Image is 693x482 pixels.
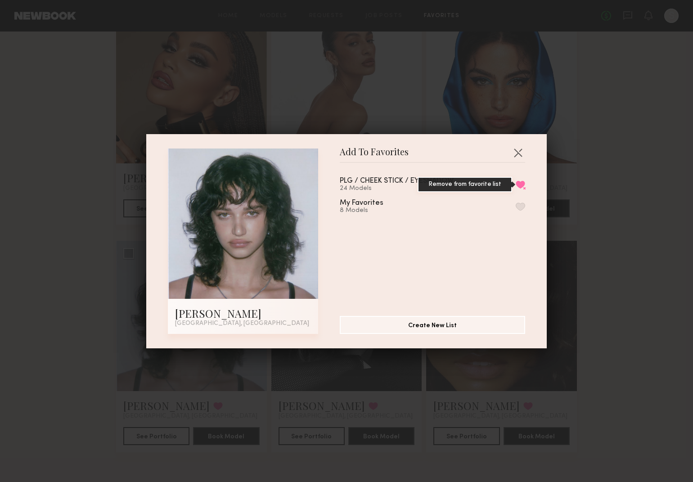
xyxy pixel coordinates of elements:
button: Close [511,145,525,160]
div: 24 Models [340,185,475,192]
div: [GEOGRAPHIC_DATA], [GEOGRAPHIC_DATA] [175,320,311,327]
div: 8 Models [340,207,405,214]
div: PLG / CHEEK STICK / EYESHADOW [340,177,454,185]
div: [PERSON_NAME] [175,306,311,320]
div: My Favorites [340,199,383,207]
span: Add To Favorites [340,149,409,162]
button: Create New List [340,316,525,334]
button: Remove from favorite list [516,180,525,189]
